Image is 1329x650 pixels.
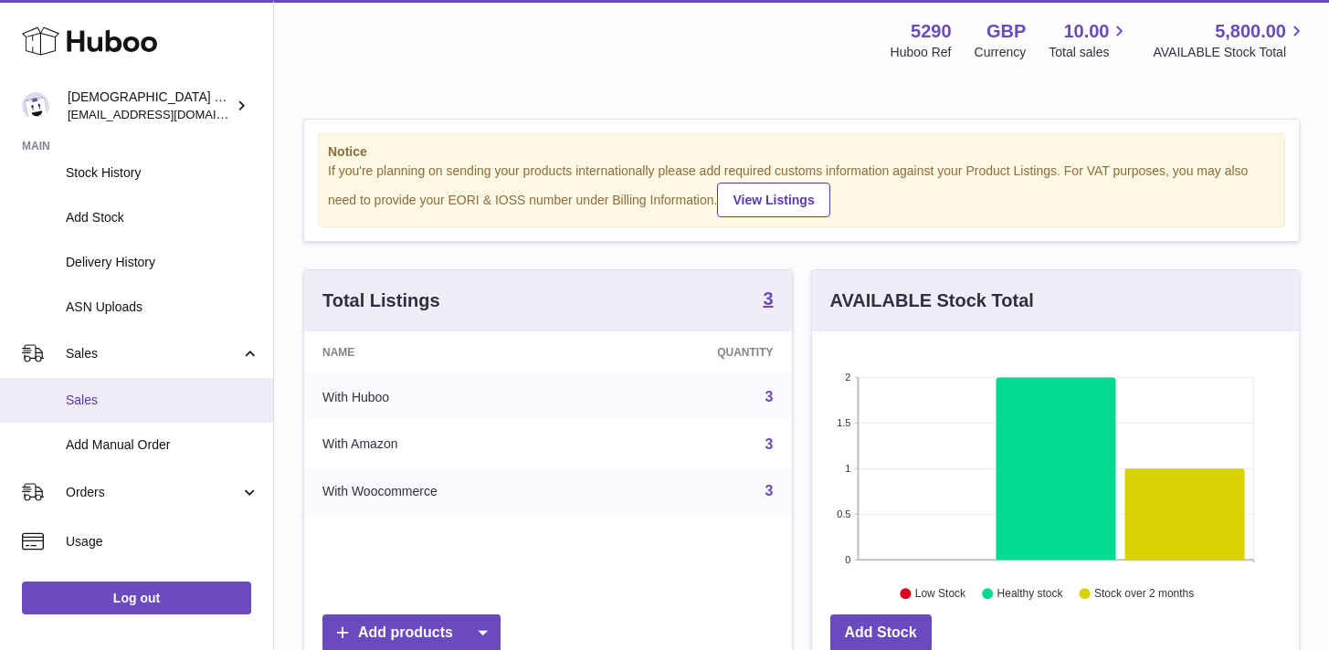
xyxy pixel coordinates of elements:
span: 5,800.00 [1215,19,1286,44]
a: 3 [765,483,774,498]
text: 0 [845,554,850,565]
span: 10.00 [1063,19,1109,44]
img: info@muslimcharity.org.uk [22,92,49,120]
span: Usage [66,533,259,550]
span: AVAILABLE Stock Total [1153,44,1307,61]
span: Add Stock [66,209,259,226]
div: [DEMOGRAPHIC_DATA] Charity [68,89,232,123]
span: Stock History [66,164,259,182]
text: 1 [845,463,850,474]
strong: 5290 [911,19,952,44]
span: Orders [66,484,240,501]
text: Low Stock [914,587,965,600]
div: If you're planning on sending your products internationally please add required customs informati... [328,162,1275,217]
strong: 3 [763,289,773,308]
h3: AVAILABLE Stock Total [830,288,1034,313]
strong: Notice [328,143,1275,161]
span: Sales [66,345,240,362]
td: With Huboo [304,373,606,421]
span: Delivery History [66,254,259,271]
text: 0.5 [837,508,850,519]
text: 1.5 [837,417,850,428]
div: Huboo Ref [891,44,952,61]
a: View Listings [717,183,829,217]
text: Stock over 2 months [1094,587,1194,600]
span: Total sales [1049,44,1130,61]
a: 3 [763,289,773,311]
a: Log out [22,582,251,614]
a: 3 [765,389,774,404]
a: 10.00 Total sales [1049,19,1130,61]
span: Add Manual Order [66,436,259,454]
a: 5,800.00 AVAILABLE Stock Total [1153,19,1307,61]
div: Currency [975,44,1027,61]
text: Healthy stock [997,587,1063,600]
span: ASN Uploads [66,299,259,316]
th: Name [304,331,606,373]
span: Sales [66,392,259,409]
h3: Total Listings [322,288,440,313]
text: 2 [845,372,850,383]
a: 3 [765,436,774,452]
td: With Amazon [304,421,606,468]
th: Quantity [606,331,791,373]
span: [EMAIL_ADDRESS][DOMAIN_NAME] [68,107,269,121]
td: With Woocommerce [304,467,606,515]
strong: GBP [986,19,1026,44]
